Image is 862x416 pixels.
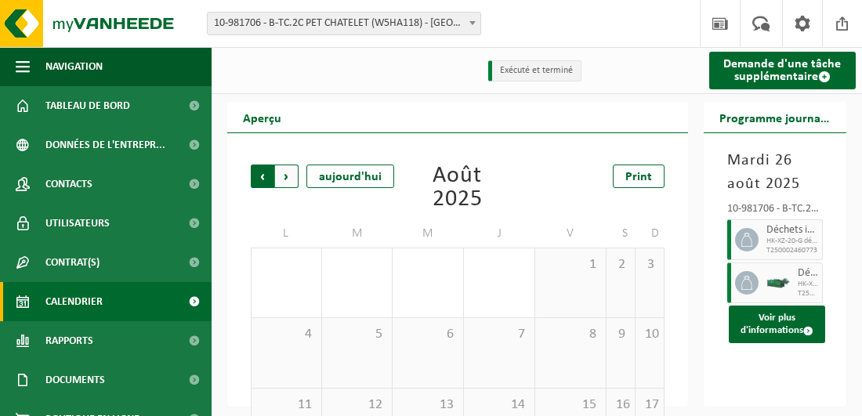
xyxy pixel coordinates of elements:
span: 17 [643,396,656,414]
span: 10 [643,326,656,343]
span: 10-981706 - B-TC.2C PET CHATELET (W5HA118) - PONT-DE-LOUP [208,13,480,34]
a: Print [613,165,665,188]
span: Précédent [251,165,274,188]
span: 13 [400,396,455,414]
div: 10-981706 - B-TC.2C PET CHATELET (W5HA118) - [GEOGRAPHIC_DATA] [727,204,824,219]
td: V [535,219,607,248]
a: Demande d'une tâche supplémentaire [709,52,857,89]
span: Déchets industriels banals [766,224,819,237]
span: 9 [614,326,627,343]
span: 10-981706 - B-TC.2C PET CHATELET (W5HA118) - PONT-DE-LOUP [207,12,481,35]
img: HK-XZ-20-GN-01 [766,277,790,289]
span: Déchets industriels banals [798,267,819,280]
span: HK-XZ-20-G déchets industriels banals [766,237,819,246]
span: Données de l'entrepr... [45,125,165,165]
span: T250002460773 [766,246,819,255]
span: 11 [259,396,313,414]
td: J [464,219,535,248]
span: Suivant [275,165,299,188]
span: Rapports [45,321,93,360]
span: Contrat(s) [45,243,100,282]
span: Contacts [45,165,92,204]
span: 16 [614,396,627,414]
span: 2 [614,256,627,273]
span: 3 [643,256,656,273]
td: L [251,219,322,248]
span: HK-XZ-20-G déchets industriels banals [798,280,819,289]
span: Documents [45,360,105,400]
span: Utilisateurs [45,204,110,243]
td: S [607,219,636,248]
span: Navigation [45,47,103,86]
div: Août 2025 [405,165,509,212]
h2: Aperçu [227,102,297,132]
span: 1 [543,256,598,273]
span: 14 [472,396,527,414]
li: Exécuté et terminé [488,60,581,81]
div: aujourd'hui [306,165,394,188]
span: 15 [543,396,598,414]
button: Voir plus d'informations [729,306,825,343]
span: 8 [543,326,598,343]
span: Tableau de bord [45,86,130,125]
td: M [322,219,393,248]
td: D [636,219,665,248]
span: 5 [330,326,385,343]
span: Calendrier [45,282,103,321]
span: Print [625,171,652,183]
span: 6 [400,326,455,343]
span: 12 [330,396,385,414]
span: 4 [259,326,313,343]
h3: Mardi 26 août 2025 [727,149,824,196]
span: 7 [472,326,527,343]
td: M [393,219,464,248]
span: T250002460773 [798,289,819,298]
h2: Programme journalier [704,102,847,132]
